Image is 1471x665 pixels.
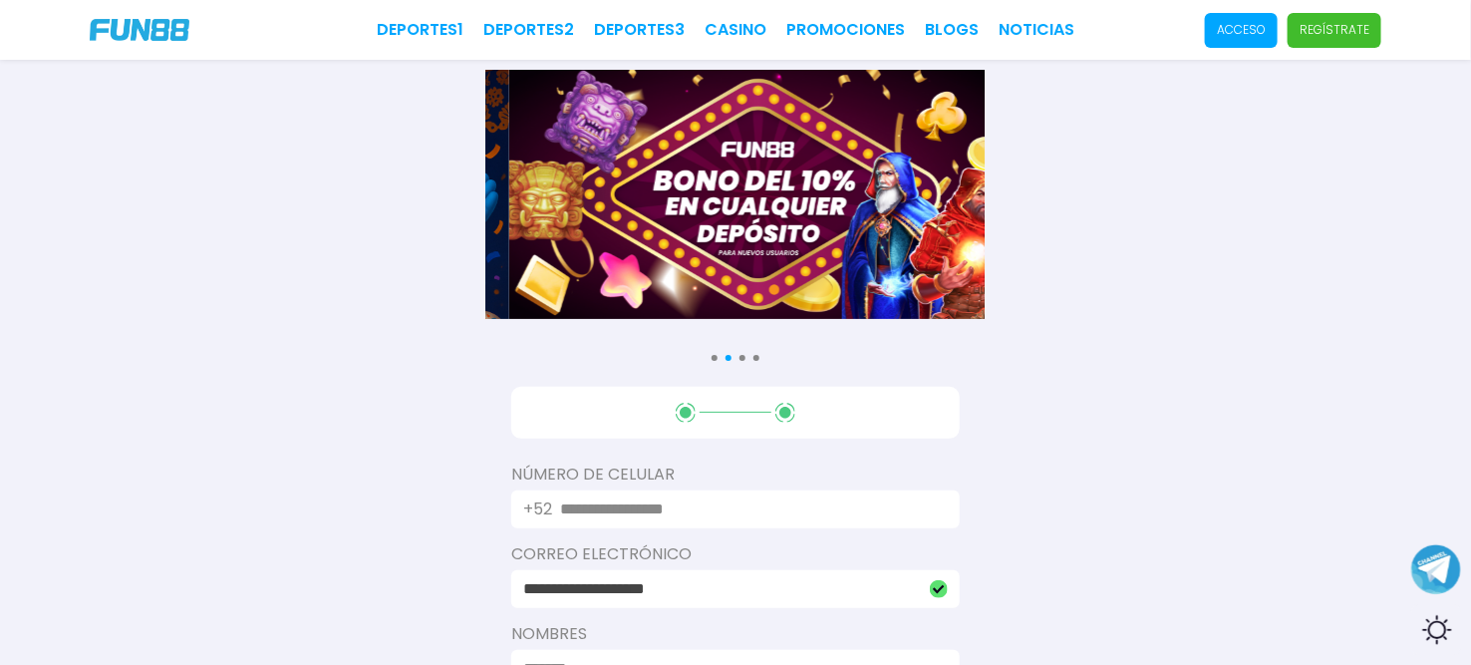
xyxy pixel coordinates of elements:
[90,19,189,41] img: Company Logo
[1217,21,1266,39] p: Acceso
[511,463,960,487] label: Número De Celular
[11,281,509,299] a: Consulta términos y condiciones
[483,18,574,42] a: Deportes2
[523,498,552,521] p: +52
[999,18,1074,42] a: NOTICIAS
[705,18,766,42] a: CASINO
[377,18,463,42] a: Deportes1
[1411,543,1461,595] button: Join telegram channel
[1411,605,1461,655] div: Switch theme
[1300,21,1369,39] p: Regístrate
[11,70,509,319] img: Banner
[511,542,960,566] label: Correo electrónico
[925,18,979,42] a: BLOGS
[594,18,685,42] a: Deportes3
[511,622,960,646] label: Nombres
[509,70,1008,319] img: Banner
[786,18,905,42] a: Promociones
